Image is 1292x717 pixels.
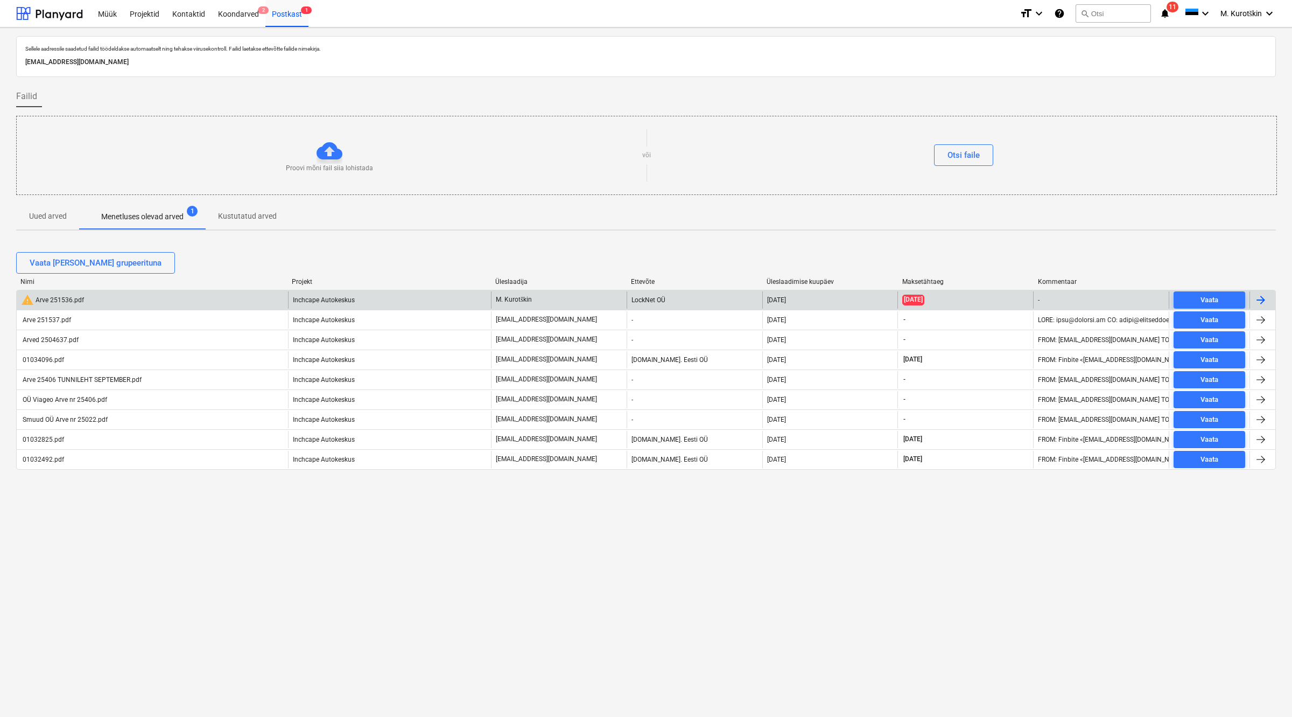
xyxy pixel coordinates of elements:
[293,316,355,324] span: Inchcape Autokeskus
[293,436,355,443] span: Inchcape Autokeskus
[292,278,487,286] div: Projekt
[627,291,762,309] div: LockNet OÜ
[1199,7,1212,20] i: keyboard_arrow_down
[21,456,64,463] div: 01032492.pdf
[1220,9,1262,18] span: M. Kurotškin
[902,355,923,364] span: [DATE]
[902,455,923,464] span: [DATE]
[627,411,762,428] div: -
[1200,354,1218,366] div: Vaata
[627,451,762,468] div: [DOMAIN_NAME]. Eesti OÜ
[20,278,283,286] div: Nimi
[496,315,597,324] p: [EMAIL_ADDRESS][DOMAIN_NAME]
[286,164,373,173] p: Proovi mõni fail siia lohistada
[29,211,67,222] p: Uued arved
[627,431,762,448] div: [DOMAIN_NAME]. Eesti OÜ
[496,375,597,384] p: [EMAIL_ADDRESS][DOMAIN_NAME]
[1038,278,1165,286] div: Kommentaar
[496,335,597,344] p: [EMAIL_ADDRESS][DOMAIN_NAME]
[218,211,277,222] p: Kustutatud arved
[902,315,907,324] span: -
[1020,7,1033,20] i: format_size
[25,57,1267,68] p: [EMAIL_ADDRESS][DOMAIN_NAME]
[1174,371,1245,388] button: Vaata
[1174,331,1245,349] button: Vaata
[21,396,107,403] div: OÜ Viageo Arve nr 25406.pdf
[21,336,79,344] div: Arved 2504637.pdf
[1076,4,1151,23] button: Otsi
[21,316,71,324] div: Arve 251537.pdf
[767,456,786,463] div: [DATE]
[627,391,762,408] div: -
[496,435,597,444] p: [EMAIL_ADDRESS][DOMAIN_NAME]
[293,336,355,344] span: Inchcape Autokeskus
[21,376,142,384] div: Arve 25406 TUNNILEHT SEPTEMBER.pdf
[30,256,161,270] div: Vaata [PERSON_NAME] grupeerituna
[767,376,786,384] div: [DATE]
[767,356,786,364] div: [DATE]
[16,252,175,274] button: Vaata [PERSON_NAME] grupeerituna
[902,295,924,305] span: [DATE]
[101,211,184,222] p: Menetluses olevad arved
[496,355,597,364] p: [EMAIL_ADDRESS][DOMAIN_NAME]
[1174,351,1245,368] button: Vaata
[21,356,64,364] div: 01034096.pdf
[1174,451,1245,468] button: Vaata
[293,296,355,304] span: Inchcape Autokeskus
[627,371,762,388] div: -
[1200,434,1218,446] div: Vaata
[301,6,312,14] span: 1
[21,436,64,443] div: 01032825.pdf
[1263,7,1276,20] i: keyboard_arrow_down
[767,296,786,304] div: [DATE]
[767,436,786,443] div: [DATE]
[293,356,355,364] span: Inchcape Autokeskus
[496,455,597,464] p: [EMAIL_ADDRESS][DOMAIN_NAME]
[627,351,762,368] div: [DOMAIN_NAME]. Eesti OÜ
[902,395,907,404] span: -
[767,336,786,344] div: [DATE]
[767,316,786,324] div: [DATE]
[293,416,355,423] span: Inchcape Autokeskus
[1038,296,1040,304] div: -
[902,278,1029,286] div: Maksetähtaeg
[947,148,980,162] div: Otsi faile
[1174,411,1245,428] button: Vaata
[1200,394,1218,406] div: Vaata
[1200,294,1218,307] div: Vaata
[21,294,84,307] div: Arve 251536.pdf
[258,6,269,14] span: 2
[1200,454,1218,466] div: Vaata
[293,396,355,403] span: Inchcape Autokeskus
[1200,374,1218,386] div: Vaata
[1054,7,1065,20] i: Abikeskus
[16,116,1277,195] div: Proovi mõni fail siia lohistadavõiOtsi faile
[902,375,907,384] span: -
[1160,7,1170,20] i: notifications
[1174,431,1245,448] button: Vaata
[902,435,923,444] span: [DATE]
[934,144,993,166] button: Otsi faile
[496,295,532,304] p: M. Kurotškin
[1200,414,1218,426] div: Vaata
[496,415,597,424] p: [EMAIL_ADDRESS][DOMAIN_NAME]
[767,278,894,286] div: Üleslaadimise kuupäev
[21,416,108,423] div: Smuud OÜ Arve nr 25022.pdf
[495,278,622,286] div: Üleslaadija
[1167,2,1178,12] span: 11
[767,416,786,423] div: [DATE]
[1174,391,1245,408] button: Vaata
[293,376,355,384] span: Inchcape Autokeskus
[16,90,37,103] span: Failid
[631,278,758,286] div: Ettevõte
[1200,334,1218,346] div: Vaata
[1080,9,1089,18] span: search
[902,415,907,424] span: -
[642,151,651,160] p: või
[627,331,762,349] div: -
[293,456,355,463] span: Inchcape Autokeskus
[1200,314,1218,326] div: Vaata
[25,45,1267,52] p: Sellele aadressile saadetud failid töödeldakse automaatselt ning tehakse viirusekontroll. Failid ...
[496,395,597,404] p: [EMAIL_ADDRESS][DOMAIN_NAME]
[627,311,762,329] div: -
